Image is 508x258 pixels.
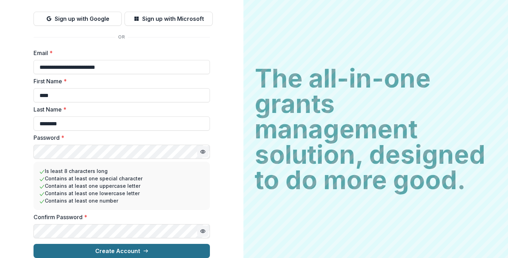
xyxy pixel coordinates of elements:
button: Toggle password visibility [197,226,208,237]
button: Sign up with Microsoft [125,12,213,26]
li: Contains at least one lowercase letter [39,190,204,197]
label: Confirm Password [34,213,206,221]
button: Create Account [34,244,210,258]
li: Contains at least one uppercase letter [39,182,204,190]
li: Contains at least one number [39,197,204,204]
li: Contains at least one special character [39,175,204,182]
label: Email [34,49,206,57]
label: Password [34,133,206,142]
button: Toggle password visibility [197,146,208,157]
label: Last Name [34,105,206,114]
label: First Name [34,77,206,85]
li: Is least 8 characters long [39,167,204,175]
button: Sign up with Google [34,12,122,26]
